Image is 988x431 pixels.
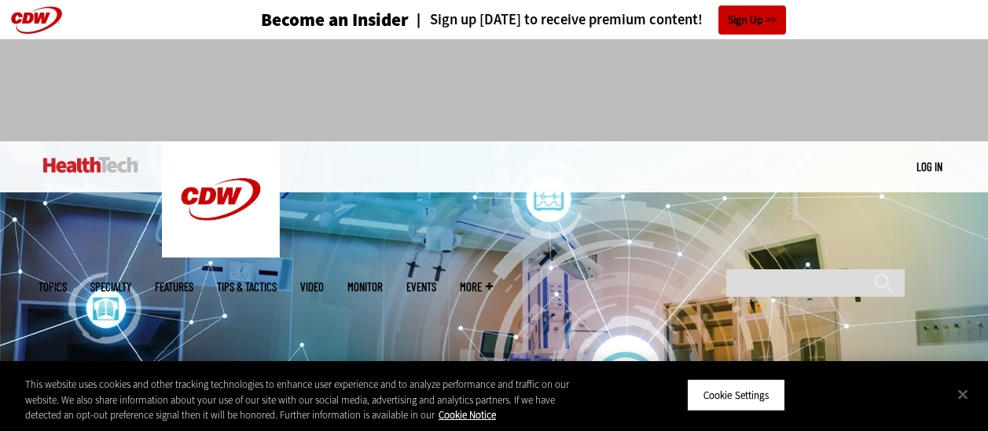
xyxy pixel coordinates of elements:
[347,281,383,293] a: MonITor
[208,55,780,126] iframe: advertisement
[217,281,277,293] a: Tips & Tactics
[916,159,942,173] a: Log in
[43,157,138,173] img: Home
[300,281,324,293] a: Video
[439,408,496,422] a: More information about your privacy
[155,281,193,293] a: Features
[406,281,436,293] a: Events
[25,377,593,423] div: This website uses cookies and other tracking technologies to enhance user experience and to analy...
[39,281,67,293] span: Topics
[946,377,980,411] button: Close
[718,5,786,35] a: Sign Up
[202,11,409,29] a: Become an Insider
[460,281,493,293] span: More
[162,141,280,258] img: Home
[916,159,942,175] div: User menu
[409,13,703,27] a: Sign up [DATE] to receive premium content!
[162,245,280,261] a: CDW
[687,378,785,411] button: Cookie Settings
[90,281,131,293] span: Specialty
[261,11,409,29] h3: Become an Insider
